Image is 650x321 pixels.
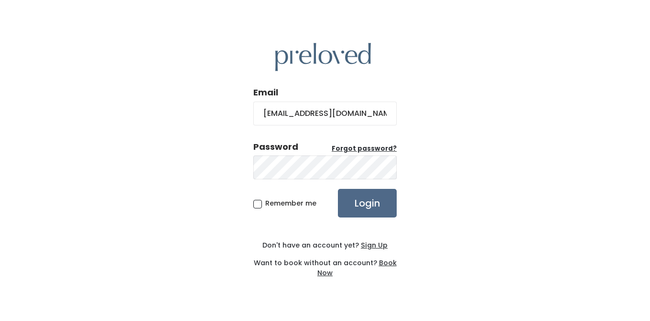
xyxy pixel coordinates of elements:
[253,86,278,99] label: Email
[317,258,397,278] a: Book Now
[253,141,298,153] div: Password
[359,240,388,250] a: Sign Up
[253,240,397,250] div: Don't have an account yet?
[338,189,397,217] input: Login
[332,144,397,154] a: Forgot password?
[361,240,388,250] u: Sign Up
[265,198,316,208] span: Remember me
[253,250,397,278] div: Want to book without an account?
[275,43,371,71] img: preloved logo
[332,144,397,153] u: Forgot password?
